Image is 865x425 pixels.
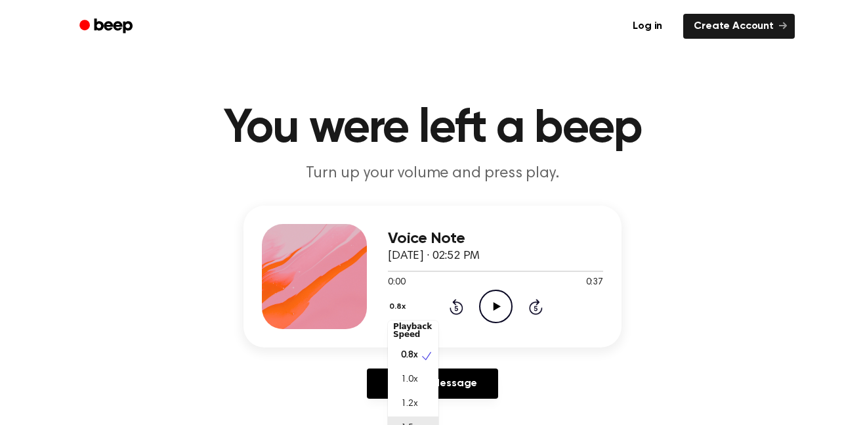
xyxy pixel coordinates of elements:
span: 0.8x [401,349,417,363]
span: 1.0x [401,373,417,387]
div: Playback Speed [388,317,438,344]
span: 1.2x [401,397,417,411]
button: 0.8x [388,296,410,318]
